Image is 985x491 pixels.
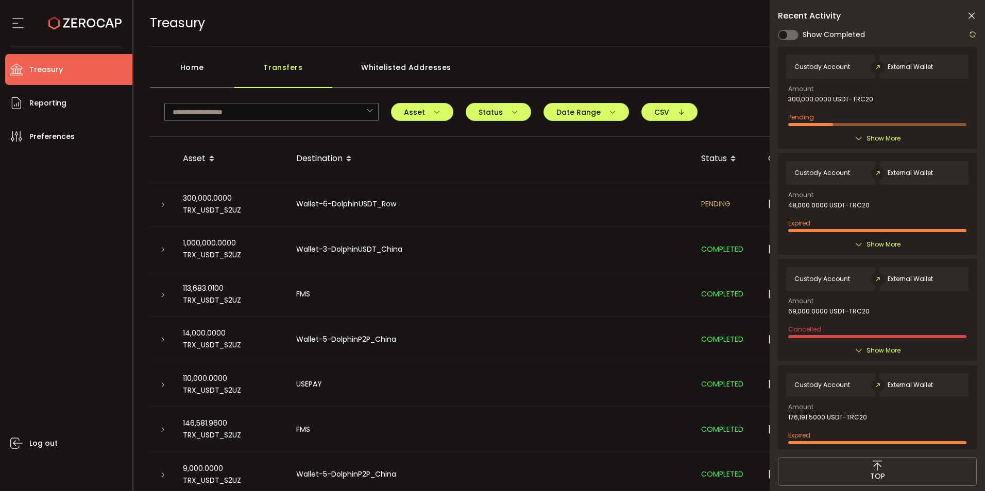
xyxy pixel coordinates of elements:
span: Custody Account [794,381,850,389]
span: Date Range [556,109,616,116]
span: Custody Account [794,169,850,177]
span: Reporting [29,96,66,111]
span: External Wallet [888,275,933,283]
span: Pending [788,113,814,121]
span: Expired [788,431,810,440]
span: Cancelled [788,325,821,334]
span: Show More [867,133,901,144]
span: Preferences [29,129,75,144]
span: Custody Account [794,63,850,71]
div: Home [150,57,234,88]
button: Asset [391,103,453,121]
span: Amount [788,192,813,198]
span: Show More [867,345,901,356]
span: 48,000.0000 USDT-TRC20 [788,202,870,209]
div: Whitelisted Addresses [332,57,481,88]
span: 300,000.0000 USDT-TRC20 [788,96,873,103]
span: Show Completed [803,29,865,40]
span: External Wallet [888,63,933,71]
span: 69,000.0000 USDT-TRC20 [788,308,870,315]
span: Show More [867,239,901,250]
span: Amount [788,298,813,304]
span: 176,191.5000 USDT-TRC20 [788,414,867,421]
span: Recent Activity [778,12,841,20]
span: Treasury [150,14,205,32]
span: CSV [654,109,685,116]
span: Treasury [29,62,63,77]
button: Status [466,103,531,121]
span: Expired [788,219,810,227]
span: Amount [788,404,813,410]
span: External Wallet [888,381,933,389]
span: External Wallet [888,169,933,177]
span: Custody Account [794,275,850,283]
span: Status [479,109,518,116]
span: Asset [404,109,440,116]
div: Transfers [234,57,332,88]
button: CSV [641,103,698,121]
span: Amount [788,86,813,92]
iframe: Chat Widget [933,442,985,491]
span: TOP [870,471,885,482]
button: Date Range [544,103,629,121]
span: Log out [29,436,58,451]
